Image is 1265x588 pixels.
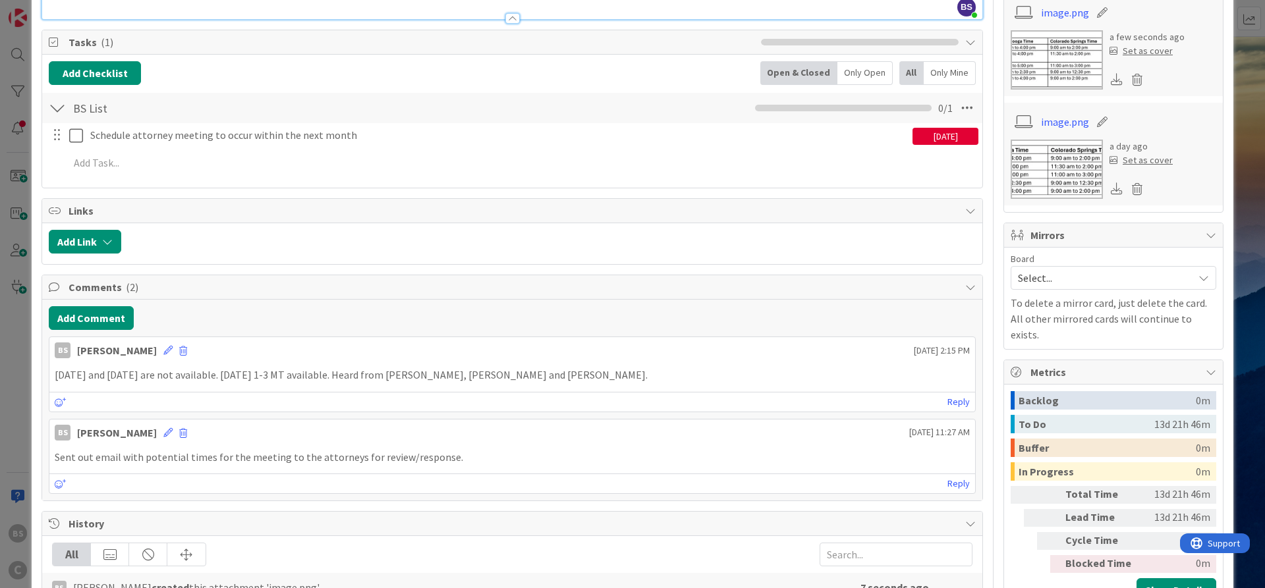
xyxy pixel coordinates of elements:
[69,203,959,219] span: Links
[1143,532,1210,550] div: 0m
[1019,462,1196,481] div: In Progress
[28,2,60,18] span: Support
[55,367,970,383] p: [DATE] and [DATE] are not available. [DATE] 1-3 MT available. Heard from [PERSON_NAME], [PERSON_N...
[1011,295,1216,342] p: To delete a mirror card, just delete the card. All other mirrored cards will continue to exists.
[49,61,141,85] button: Add Checklist
[69,96,365,120] input: Add Checklist...
[1065,555,1138,573] div: Blocked Time
[1065,486,1138,504] div: Total Time
[913,128,978,145] div: [DATE]
[1143,509,1210,527] div: 13d 21h 46m
[1110,180,1124,198] div: Download
[69,34,754,50] span: Tasks
[1030,227,1199,243] span: Mirrors
[77,342,157,358] div: [PERSON_NAME]
[49,230,121,254] button: Add Link
[90,128,907,143] p: Schedule attorney meeting to occur within the next month
[1011,254,1034,263] span: Board
[837,61,893,85] div: Only Open
[1018,269,1187,287] span: Select...
[909,425,970,439] span: [DATE] 11:27 AM
[1154,415,1210,433] div: 13d 21h 46m
[101,36,113,49] span: ( 1 )
[1110,153,1173,167] div: Set as cover
[1065,509,1138,527] div: Lead Time
[947,475,970,492] a: Reply
[760,61,837,85] div: Open & Closed
[914,344,970,358] span: [DATE] 2:15 PM
[55,425,70,441] div: BS
[1019,439,1196,457] div: Buffer
[1196,462,1210,481] div: 0m
[69,516,959,531] span: History
[55,342,70,358] div: BS
[938,100,953,116] span: 0 / 1
[1196,439,1210,457] div: 0m
[899,61,924,85] div: All
[126,281,138,294] span: ( 2 )
[1110,140,1173,153] div: a day ago
[1065,532,1138,550] div: Cycle Time
[69,279,959,295] span: Comments
[55,450,970,465] p: Sent out email with potential times for the meeting to the attorneys for review/response.
[820,543,972,566] input: Search...
[924,61,976,85] div: Only Mine
[1110,30,1185,44] div: a few seconds ago
[1030,364,1199,380] span: Metrics
[49,306,134,330] button: Add Comment
[1143,486,1210,504] div: 13d 21h 46m
[53,543,91,566] div: All
[77,425,157,441] div: [PERSON_NAME]
[947,394,970,410] a: Reply
[1041,5,1089,20] a: image.png
[1041,114,1089,130] a: image.png
[1019,415,1154,433] div: To Do
[1196,391,1210,410] div: 0m
[1110,44,1173,58] div: Set as cover
[1110,71,1124,88] div: Download
[1019,391,1196,410] div: Backlog
[1143,555,1210,573] div: 0m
